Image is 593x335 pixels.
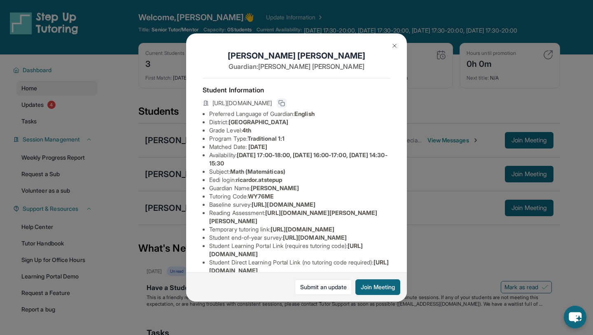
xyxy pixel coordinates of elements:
img: Close Icon [391,42,398,49]
li: Availability: [209,151,390,167]
li: Guardian Name : [209,184,390,192]
span: [URL][DOMAIN_NAME] [283,234,347,241]
button: chat-button [564,306,586,328]
h1: [PERSON_NAME] [PERSON_NAME] [203,50,390,61]
span: Traditional 1:1 [247,135,285,142]
span: [DATE] 17:00-18:00, [DATE] 16:00-17:00, [DATE] 14:30-15:30 [209,151,388,167]
span: [URL][DOMAIN_NAME] [252,201,315,208]
li: Program Type: [209,134,390,143]
li: Eedi login : [209,176,390,184]
li: Tutoring Code : [209,192,390,201]
li: Student Direct Learning Portal Link (no tutoring code required) : [209,258,390,275]
span: English [294,110,315,117]
span: Math (Matemáticas) [230,168,285,175]
span: [DATE] [248,143,267,150]
li: Matched Date: [209,143,390,151]
li: District: [209,118,390,126]
li: Student Learning Portal Link (requires tutoring code) : [209,242,390,258]
span: WY76ME [248,193,274,200]
span: ricardor.atstepup [236,176,282,183]
h4: Student Information [203,85,390,95]
li: Subject : [209,167,390,176]
li: Reading Assessment : [209,209,390,225]
span: [PERSON_NAME] [251,184,299,191]
li: Grade Level: [209,126,390,134]
li: Baseline survey : [209,201,390,209]
button: Join Meeting [355,279,400,295]
span: [URL][DOMAIN_NAME] [271,226,334,233]
span: [URL][DOMAIN_NAME][PERSON_NAME][PERSON_NAME] [209,209,378,224]
span: [GEOGRAPHIC_DATA] [229,118,288,125]
a: Submit an update [295,279,352,295]
button: Copy link [277,98,287,108]
p: Guardian: [PERSON_NAME] [PERSON_NAME] [203,61,390,71]
span: [URL][DOMAIN_NAME] [212,99,272,107]
span: 4th [242,127,251,134]
li: Preferred Language of Guardian: [209,110,390,118]
li: Temporary tutoring link : [209,225,390,234]
li: Student end-of-year survey : [209,234,390,242]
